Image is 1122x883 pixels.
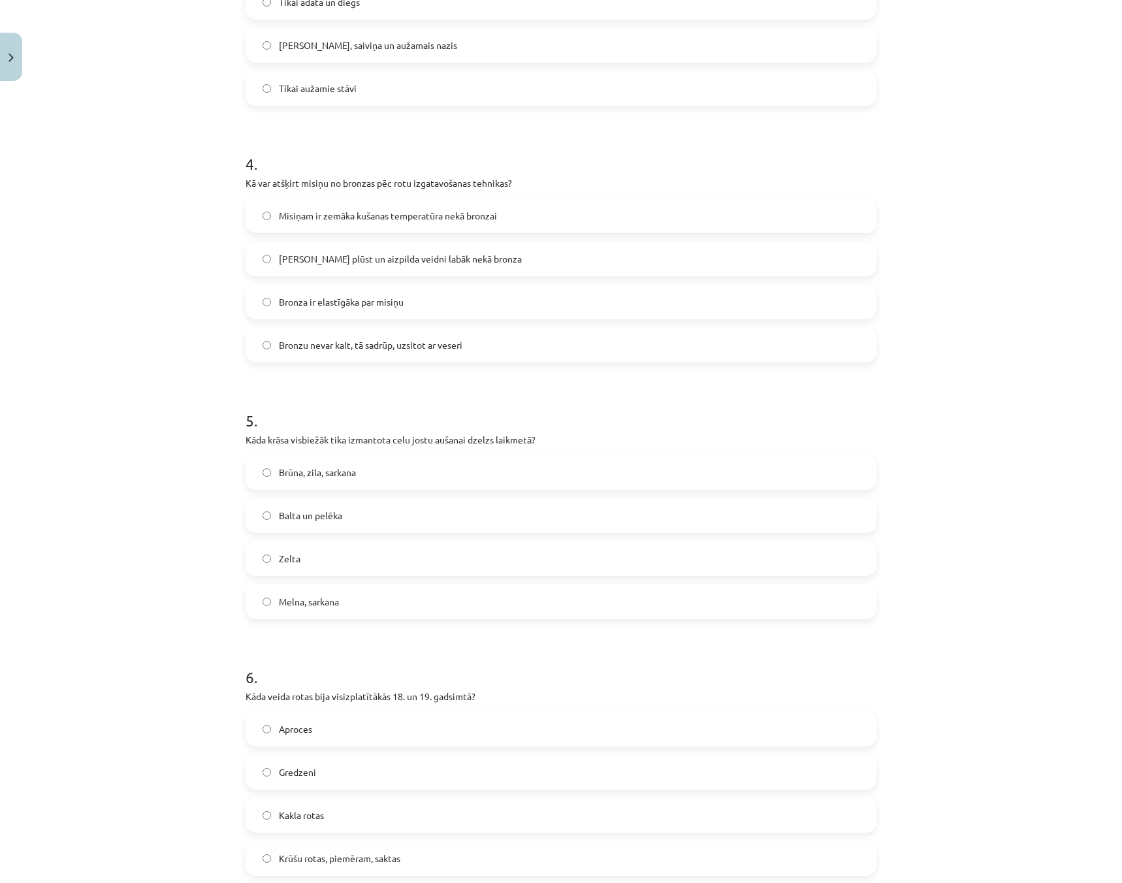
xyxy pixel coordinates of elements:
span: Kakla rotas [279,809,324,822]
span: [PERSON_NAME], saiviņa un aužamais nazis [279,39,457,52]
input: Tikai aužamie stāvi [263,84,271,93]
span: Melna, sarkana [279,595,339,609]
span: Tikai aužamie stāvi [279,82,357,95]
input: Melna, sarkana [263,598,271,606]
input: Gredzeni [263,768,271,777]
span: [PERSON_NAME] plūst un aizpilda veidni labāk nekā bronza [279,252,522,266]
p: Kā var atšķirt misiņu no bronzas pēc rotu izgatavošanas tehnikas? [246,176,876,190]
span: Gredzeni [279,765,316,779]
p: Kāda veida rotas bija visizplatītākās 18. un 19. gadsimtā? [246,690,876,703]
h1: 6 . [246,645,876,686]
input: Zelta [263,554,271,563]
h1: 5 . [246,389,876,429]
img: icon-close-lesson-0947bae3869378f0d4975bcd49f059093ad1ed9edebbc8119c70593378902aed.svg [8,54,14,62]
span: Balta un pelēka [279,509,342,522]
h1: 4 . [246,132,876,172]
input: Brūna, zila, sarkana [263,468,271,477]
span: Zelta [279,552,300,566]
p: Kāda krāsa visbiežāk tika izmantota celu jostu aušanai dzelzs laikmetā? [246,433,876,447]
input: [PERSON_NAME], saiviņa un aužamais nazis [263,41,271,50]
input: Kakla rotas [263,811,271,820]
span: Brūna, zila, sarkana [279,466,356,479]
input: Krūšu rotas, piemēram, saktas [263,854,271,863]
span: Bronza ir elastīgāka par misiņu [279,295,404,309]
input: Aproces [263,725,271,733]
span: Misiņam ir zemāka kušanas temperatūra nekā bronzai [279,209,497,223]
input: Bronzu nevar kalt, tā sadrūp, uzsitot ar veseri [263,341,271,349]
span: Bronzu nevar kalt, tā sadrūp, uzsitot ar veseri [279,338,462,352]
input: Misiņam ir zemāka kušanas temperatūra nekā bronzai [263,212,271,220]
input: Bronza ir elastīgāka par misiņu [263,298,271,306]
span: Krūšu rotas, piemēram, saktas [279,852,400,865]
span: Aproces [279,722,312,736]
input: Balta un pelēka [263,511,271,520]
input: [PERSON_NAME] plūst un aizpilda veidni labāk nekā bronza [263,255,271,263]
